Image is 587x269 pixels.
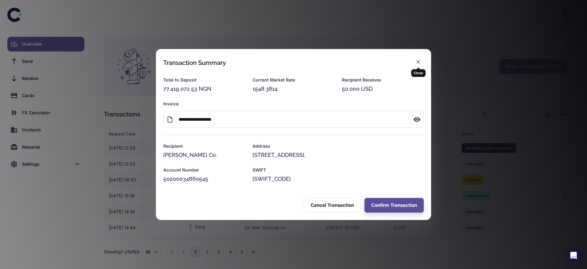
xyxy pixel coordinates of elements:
[253,151,424,159] div: [STREET_ADDRESS],
[163,85,245,93] div: 77,419,072.53 NGN
[566,248,581,263] div: Open Intercom Messenger
[253,167,424,173] h6: SWIFT
[364,198,424,213] button: Confirm Transaction
[163,100,424,107] h6: Invoice
[163,175,245,183] div: 50200034860545
[163,167,245,173] h6: Account Number
[163,151,245,159] div: [PERSON_NAME] Co.
[253,85,334,93] div: 1548.3814
[342,85,424,93] div: 50,000 USD
[163,59,226,66] div: Transaction Summary
[253,143,424,150] h6: Address
[342,77,424,83] h6: Recipient Receives
[304,198,361,213] button: Cancel Transaction
[163,143,245,150] h6: Recipient
[253,77,334,83] h6: Current Market Rate
[163,77,245,83] h6: Total to Deposit
[253,175,424,183] div: [SWIFT_CODE]
[411,69,426,77] div: Close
